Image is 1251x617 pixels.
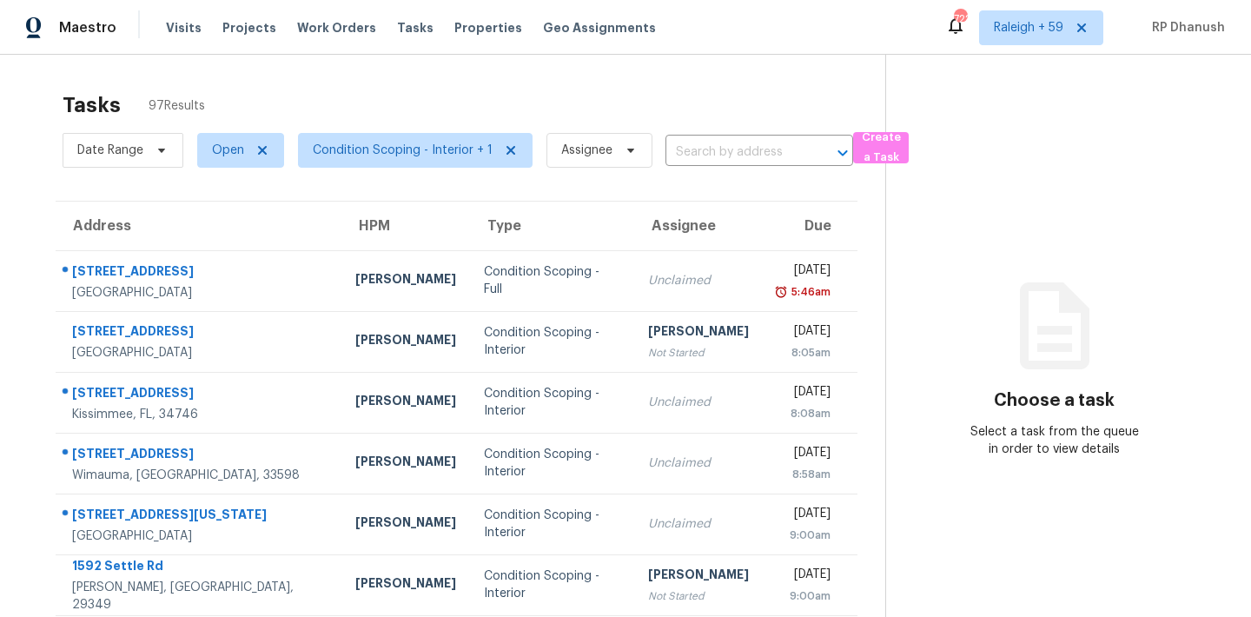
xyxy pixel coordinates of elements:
[777,405,830,422] div: 8:08am
[72,557,328,579] div: 1592 Settle Rd
[777,466,830,483] div: 8:58am
[648,566,749,587] div: [PERSON_NAME]
[777,566,830,587] div: [DATE]
[994,19,1063,36] span: Raleigh + 59
[648,454,749,472] div: Unclaimed
[72,284,328,302] div: [GEOGRAPHIC_DATA]
[297,19,376,36] span: Work Orders
[72,322,328,344] div: [STREET_ADDRESS]
[313,142,493,159] span: Condition Scoping - Interior + 1
[763,202,857,250] th: Due
[72,406,328,423] div: Kissimmee, FL, 34746
[777,505,830,527] div: [DATE]
[222,19,276,36] span: Projects
[777,444,830,466] div: [DATE]
[72,445,328,467] div: [STREET_ADDRESS]
[355,574,456,596] div: [PERSON_NAME]
[72,344,328,362] div: [GEOGRAPHIC_DATA]
[777,383,830,405] div: [DATE]
[355,331,456,353] div: [PERSON_NAME]
[648,394,749,411] div: Unclaimed
[831,141,855,165] button: Open
[484,263,621,298] div: Condition Scoping - Full
[853,132,909,163] button: Create a Task
[954,10,966,28] div: 722
[648,322,749,344] div: [PERSON_NAME]
[484,567,621,602] div: Condition Scoping - Interior
[777,344,830,362] div: 8:05am
[484,385,621,420] div: Condition Scoping - Interior
[72,579,328,614] div: [PERSON_NAME], [GEOGRAPHIC_DATA], 29349
[970,423,1139,458] div: Select a task from the queue in order to view details
[484,446,621,481] div: Condition Scoping - Interior
[72,384,328,406] div: [STREET_ADDRESS]
[648,587,749,605] div: Not Started
[777,587,830,605] div: 9:00am
[212,142,244,159] span: Open
[166,19,202,36] span: Visits
[648,344,749,362] div: Not Started
[355,392,456,414] div: [PERSON_NAME]
[777,322,830,344] div: [DATE]
[355,514,456,535] div: [PERSON_NAME]
[648,515,749,533] div: Unclaimed
[63,96,121,114] h2: Tasks
[59,19,116,36] span: Maestro
[777,527,830,544] div: 9:00am
[355,270,456,292] div: [PERSON_NAME]
[543,19,656,36] span: Geo Assignments
[648,272,749,289] div: Unclaimed
[484,507,621,541] div: Condition Scoping - Interior
[72,527,328,545] div: [GEOGRAPHIC_DATA]
[355,453,456,474] div: [PERSON_NAME]
[397,22,434,34] span: Tasks
[470,202,635,250] th: Type
[484,324,621,359] div: Condition Scoping - Interior
[561,142,612,159] span: Assignee
[454,19,522,36] span: Properties
[774,283,788,301] img: Overdue Alarm Icon
[149,97,205,115] span: 97 Results
[56,202,341,250] th: Address
[341,202,470,250] th: HPM
[862,128,900,168] span: Create a Task
[1145,19,1225,36] span: RP Dhanush
[634,202,763,250] th: Assignee
[665,139,804,166] input: Search by address
[72,506,328,527] div: [STREET_ADDRESS][US_STATE]
[788,283,831,301] div: 5:46am
[72,262,328,284] div: [STREET_ADDRESS]
[777,262,830,283] div: [DATE]
[994,392,1115,409] h3: Choose a task
[72,467,328,484] div: Wimauma, [GEOGRAPHIC_DATA], 33598
[77,142,143,159] span: Date Range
